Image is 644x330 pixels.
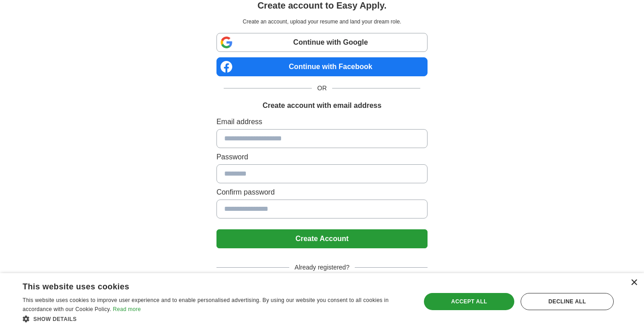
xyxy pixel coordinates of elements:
a: Continue with Facebook [216,57,428,76]
div: Accept all [424,293,514,310]
span: Already registered? [289,263,355,272]
div: Decline all [521,293,614,310]
span: OR [312,84,332,93]
a: Read more, opens a new window [113,306,141,312]
span: This website uses cookies to improve user experience and to enable personalised advertising. By u... [23,297,389,312]
p: Create an account, upload your resume and land your dream role. [218,18,426,26]
div: Show details [23,314,409,323]
label: Email address [216,116,428,127]
label: Password [216,152,428,163]
label: Confirm password [216,187,428,198]
div: This website uses cookies [23,279,386,292]
a: Continue with Google [216,33,428,52]
h1: Create account with email address [263,100,381,111]
div: Close [630,279,637,286]
button: Create Account [216,229,428,248]
span: Show details [33,316,77,322]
